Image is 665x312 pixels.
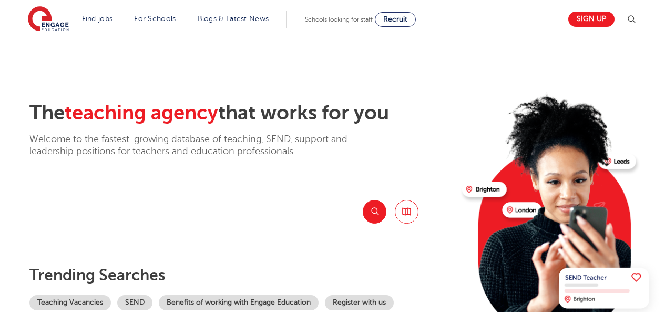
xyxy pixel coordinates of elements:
[29,133,376,158] p: Welcome to the fastest-growing database of teaching, SEND, support and leadership positions for t...
[65,102,218,124] span: teaching agency
[117,295,152,310] a: SEND
[28,6,69,33] img: Engage Education
[375,12,416,27] a: Recruit
[29,295,111,310] a: Teaching Vacancies
[82,15,113,23] a: Find jobs
[383,15,407,23] span: Recruit
[159,295,319,310] a: Benefits of working with Engage Education
[198,15,269,23] a: Blogs & Latest News
[134,15,176,23] a: For Schools
[325,295,394,310] a: Register with us
[568,12,615,27] a: Sign up
[305,16,373,23] span: Schools looking for staff
[363,200,386,224] button: Search
[29,266,454,285] p: Trending searches
[29,101,454,125] h2: The that works for you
